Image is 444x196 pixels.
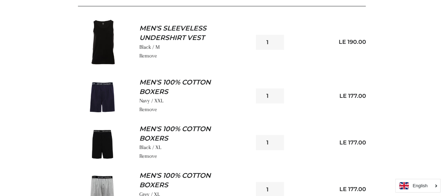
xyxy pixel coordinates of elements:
span: LE 177.00 [339,93,366,99]
a: Men's 100% Cotton Boxers [139,124,239,143]
span: LE 177.00 [339,186,366,192]
img: Men's Sleeveless Undershirt Vest - Black / M [78,17,128,67]
a: Remove [139,106,157,113]
a: Remove [139,53,157,59]
a: Remove [139,153,157,159]
a: Men's 100% Cotton Boxers [139,171,239,190]
img: Men's 100% Cotton Boxers - Navy / XXL [78,79,128,113]
i: English [412,183,428,188]
span: LE 177.00 [339,139,366,146]
span: LE 190.00 [338,39,366,45]
a: Men's Sleeveless Undershirt Vest [139,24,239,42]
a: English [399,182,437,189]
p: Black / M [139,43,251,52]
p: Black / XL [139,143,251,152]
img: Men's 100% Cotton Boxers - Black / XL [78,126,128,160]
a: Men's 100% Cotton Boxers [139,78,239,96]
p: Navy / XXL [139,96,251,105]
